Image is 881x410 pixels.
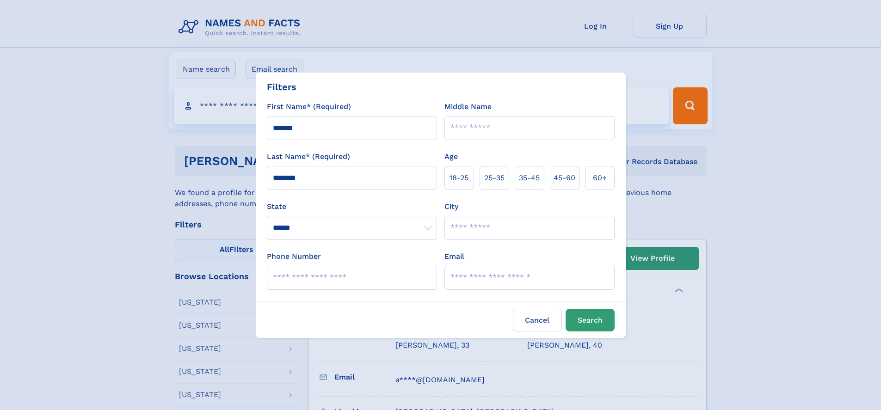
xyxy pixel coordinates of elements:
span: 35‑45 [519,172,540,184]
label: Middle Name [444,101,492,112]
div: Filters [267,80,296,94]
label: First Name* (Required) [267,101,351,112]
button: Search [566,309,615,331]
label: State [267,201,437,212]
label: Phone Number [267,251,321,262]
label: City [444,201,458,212]
span: 60+ [593,172,607,184]
label: Email [444,251,464,262]
span: 18‑25 [450,172,468,184]
span: 45‑60 [554,172,575,184]
label: Age [444,151,458,162]
span: 25‑35 [484,172,505,184]
label: Cancel [513,309,562,331]
label: Last Name* (Required) [267,151,350,162]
